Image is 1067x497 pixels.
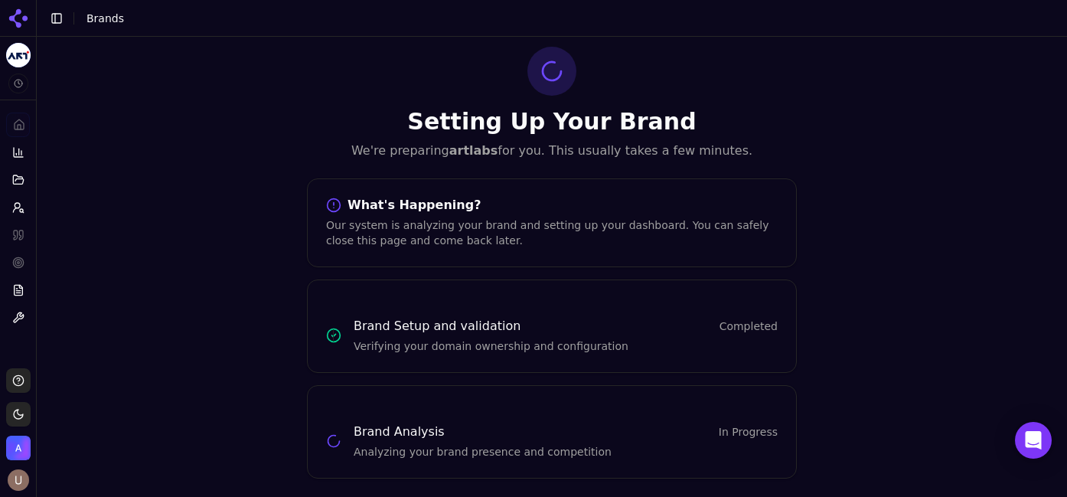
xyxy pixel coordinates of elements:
div: Open Intercom Messenger [1015,422,1052,459]
h1: Setting Up Your Brand [307,108,797,136]
div: Our system is analyzing your brand and setting up your dashboard. You can safely close this page ... [326,217,778,248]
img: Ugur Yekta Basak [8,469,29,491]
span: Completed [719,319,778,334]
h3: Brand Analysis [354,423,445,441]
button: Open user button [8,469,29,491]
h3: Brand Setup and validation [354,317,520,335]
nav: breadcrumb [86,11,1024,26]
p: Verifying your domain ownership and configuration [354,338,778,354]
p: We're preparing for you. This usually takes a few minutes. [307,142,797,160]
span: In Progress [719,424,778,440]
button: Current brand: artlabs [6,43,31,67]
img: artlabs [6,436,31,460]
div: What's Happening? [326,198,778,213]
strong: artlabs [449,143,498,158]
img: artlabs [6,43,31,67]
p: Analyzing your brand presence and competition [354,444,778,459]
button: Open organization switcher [6,436,31,460]
span: Brands [86,12,124,25]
